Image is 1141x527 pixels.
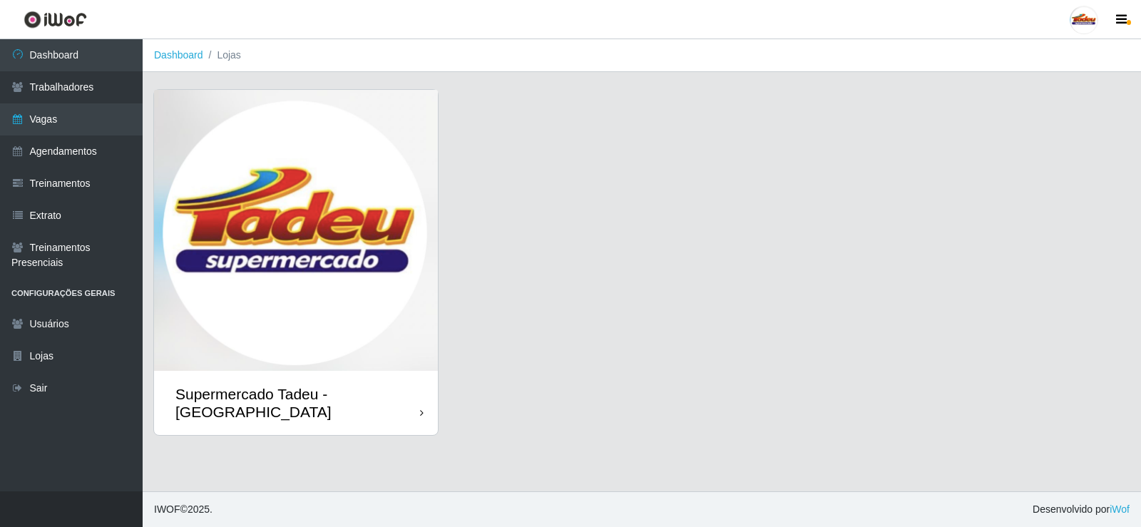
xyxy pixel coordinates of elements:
[154,90,438,435] a: Supermercado Tadeu - [GEOGRAPHIC_DATA]
[154,90,438,371] img: cardImg
[154,502,213,517] span: © 2025 .
[1033,502,1130,517] span: Desenvolvido por
[143,39,1141,72] nav: breadcrumb
[154,49,203,61] a: Dashboard
[175,385,420,421] div: Supermercado Tadeu - [GEOGRAPHIC_DATA]
[203,48,241,63] li: Lojas
[1110,503,1130,515] a: iWof
[24,11,87,29] img: CoreUI Logo
[154,503,180,515] span: IWOF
